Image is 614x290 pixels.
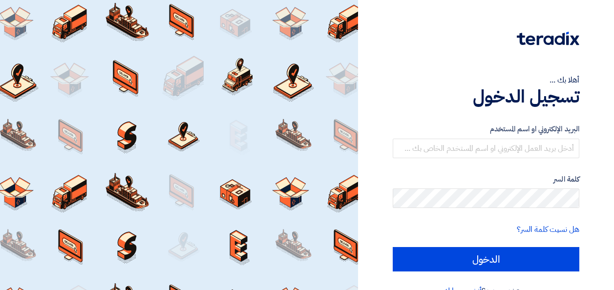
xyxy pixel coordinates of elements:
label: البريد الإلكتروني او اسم المستخدم [393,124,579,135]
h1: تسجيل الدخول [393,86,579,107]
img: Teradix logo [517,32,579,45]
a: هل نسيت كلمة السر؟ [517,224,579,235]
label: كلمة السر [393,174,579,185]
input: أدخل بريد العمل الإلكتروني او اسم المستخدم الخاص بك ... [393,139,579,158]
input: الدخول [393,247,579,271]
div: أهلا بك ... [393,74,579,86]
